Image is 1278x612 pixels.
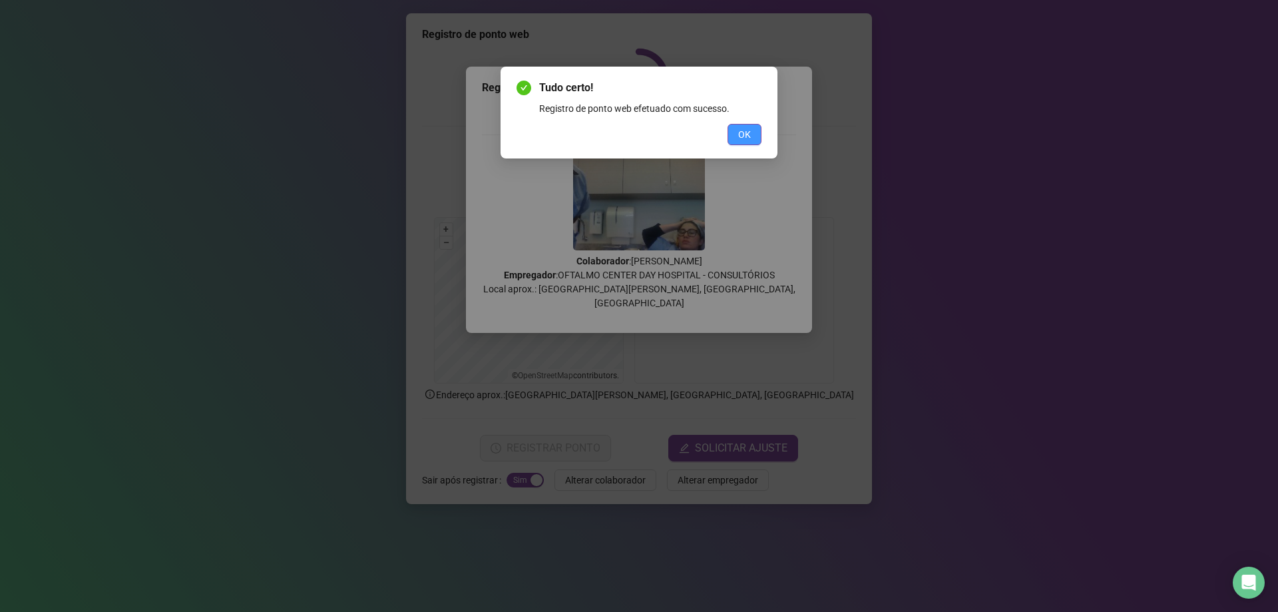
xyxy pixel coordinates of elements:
span: check-circle [517,81,531,95]
span: OK [738,127,751,142]
button: OK [728,124,761,145]
span: Tudo certo! [539,80,761,96]
div: Open Intercom Messenger [1233,567,1265,599]
div: Registro de ponto web efetuado com sucesso. [539,101,761,116]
